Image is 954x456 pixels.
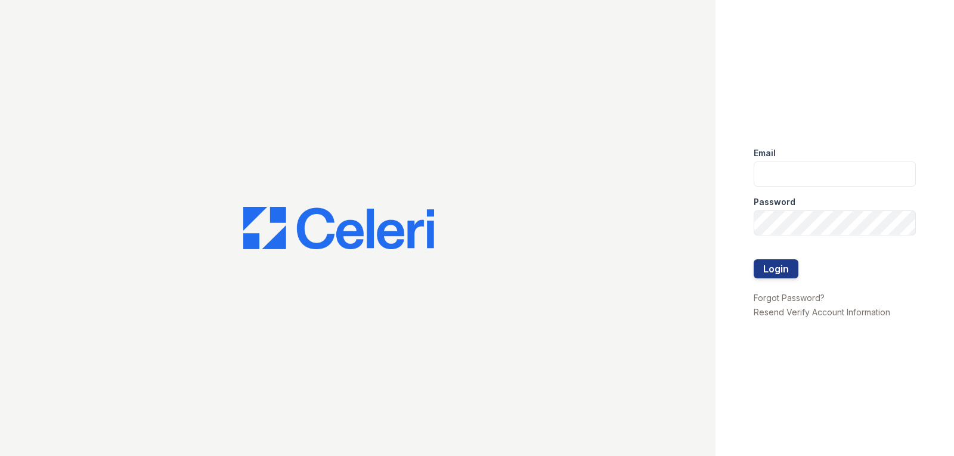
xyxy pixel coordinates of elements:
button: Login [754,259,798,278]
label: Email [754,147,776,159]
img: CE_Logo_Blue-a8612792a0a2168367f1c8372b55b34899dd931a85d93a1a3d3e32e68fde9ad4.png [243,207,434,250]
a: Forgot Password? [754,293,825,303]
a: Resend Verify Account Information [754,307,890,317]
label: Password [754,196,795,208]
